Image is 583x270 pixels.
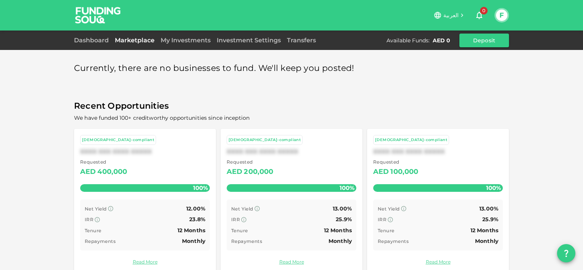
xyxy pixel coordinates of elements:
[373,166,389,178] div: AED
[227,258,356,265] a: Read More
[443,12,459,19] span: العربية
[244,166,273,178] div: 200,000
[74,114,250,121] span: We have funded 100+ creditworthy opportunities since inception
[333,205,352,212] span: 13.00%
[85,238,116,244] span: Repayments
[373,258,503,265] a: Read More
[227,148,356,155] div: XXXX XXX XXXX XXXXX
[496,10,507,21] button: F
[191,182,210,193] span: 100%
[74,37,112,44] a: Dashboard
[227,158,274,166] span: Requested
[324,227,352,234] span: 12 Months
[177,227,205,234] span: 12 Months
[479,205,498,212] span: 13.00%
[557,244,575,262] button: question
[336,216,352,223] span: 25.9%
[231,238,262,244] span: Repayments
[182,238,205,244] span: Monthly
[80,148,210,155] div: XXXX XXX XXXX XXXXX
[378,217,387,222] span: IRR
[329,238,352,244] span: Monthly
[378,238,409,244] span: Repayments
[480,7,488,14] span: 0
[85,206,107,212] span: Net Yield
[158,37,214,44] a: My Investments
[189,216,205,223] span: 23.8%
[338,182,356,193] span: 100%
[229,137,301,143] div: [DEMOGRAPHIC_DATA]-compliant
[231,206,253,212] span: Net Yield
[186,205,205,212] span: 12.00%
[373,148,503,155] div: XXXX XXX XXXX XXXXX
[378,206,400,212] span: Net Yield
[80,258,210,265] a: Read More
[82,137,154,143] div: [DEMOGRAPHIC_DATA]-compliant
[80,158,127,166] span: Requested
[472,8,487,23] button: 0
[373,158,419,166] span: Requested
[484,182,503,193] span: 100%
[85,228,101,233] span: Tenure
[482,216,498,223] span: 25.9%
[378,228,394,233] span: Tenure
[284,37,319,44] a: Transfers
[475,238,498,244] span: Monthly
[214,37,284,44] a: Investment Settings
[85,217,93,222] span: IRR
[433,37,450,44] div: AED 0
[390,166,418,178] div: 100,000
[74,99,509,114] span: Recent Opportunities
[112,37,158,44] a: Marketplace
[375,137,447,143] div: [DEMOGRAPHIC_DATA]-compliant
[227,166,242,178] div: AED
[459,34,509,47] button: Deposit
[231,217,240,222] span: IRR
[470,227,498,234] span: 12 Months
[97,166,127,178] div: 400,000
[74,61,354,76] span: Currently, there are no businesses to fund. We'll keep you posted!
[80,166,96,178] div: AED
[231,228,248,233] span: Tenure
[387,37,430,44] div: Available Funds :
